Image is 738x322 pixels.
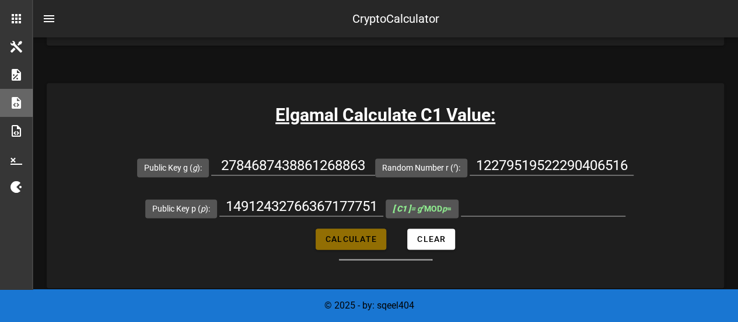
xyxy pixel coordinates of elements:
label: Random Number r ( ): [382,162,460,174]
button: Calculate [316,228,386,250]
span: Clear [417,234,446,244]
button: nav-menu-toggle [35,5,63,33]
button: Clear [407,228,455,250]
label: Public Key g ( ): [144,162,202,174]
sup: r [422,203,424,210]
b: [ C1 ] [393,204,411,213]
i: p [201,204,205,213]
span: MOD = [393,204,452,213]
i: g [193,163,197,172]
span: Calculate [325,234,377,244]
h3: Elgamal Calculate C1 Value: [47,102,724,128]
span: © 2025 - by: sqeel404 [324,300,414,311]
label: Public Key p ( ): [152,203,210,214]
i: = g [393,204,424,213]
i: p [442,204,447,213]
div: CryptoCalculator [352,10,439,27]
sup: r [453,162,456,169]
